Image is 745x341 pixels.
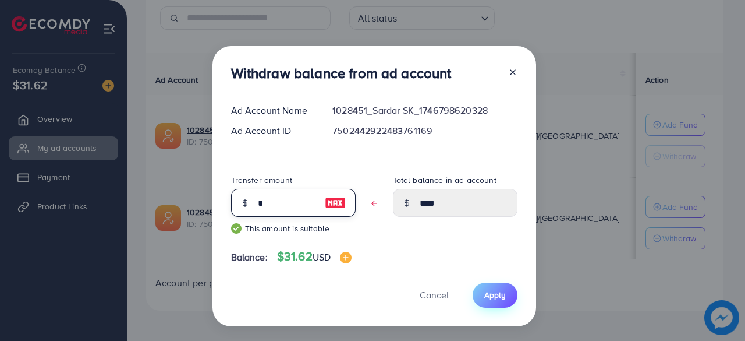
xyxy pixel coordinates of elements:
[405,283,463,308] button: Cancel
[313,251,331,263] span: USD
[393,174,496,186] label: Total balance in ad account
[231,174,292,186] label: Transfer amount
[231,65,452,82] h3: Withdraw balance from ad account
[222,104,324,117] div: Ad Account Name
[323,124,526,138] div: 7502442922483761169
[484,289,506,301] span: Apply
[420,289,449,301] span: Cancel
[231,223,242,234] img: guide
[340,252,352,263] img: image
[222,124,324,138] div: Ad Account ID
[231,223,356,234] small: This amount is suitable
[325,196,346,210] img: image
[473,283,517,308] button: Apply
[323,104,526,117] div: 1028451_Sardar SK_1746798620328
[231,251,268,264] span: Balance:
[277,249,352,264] h4: $31.62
